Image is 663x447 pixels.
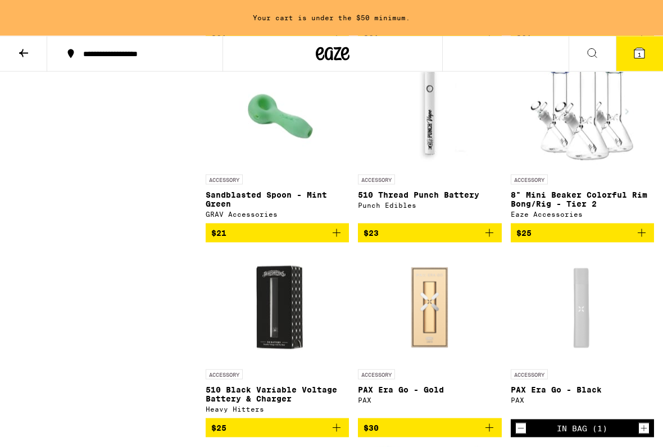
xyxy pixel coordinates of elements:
p: ACCESSORY [511,370,548,380]
div: Punch Edibles [358,202,501,209]
p: ACCESSORY [511,175,548,185]
a: Open page for PAX Era Go - Black from PAX [511,252,654,419]
span: $25 [516,229,532,238]
p: 510 Thread Punch Battery [358,190,501,199]
a: Open page for 510 Thread Punch Battery from Punch Edibles [358,57,501,223]
button: Increment [638,423,650,434]
div: Heavy Hitters [206,405,349,413]
p: ACCESSORY [358,175,395,185]
span: $25 [211,423,226,432]
p: 510 Black Variable Voltage Battery & Charger [206,385,349,403]
span: $21 [211,229,226,238]
img: Heavy Hitters - 510 Black Variable Voltage Battery & Charger [221,252,334,364]
button: Add to bag [206,418,349,437]
span: 1 [638,51,641,58]
img: PAX - PAX Era Go - Gold [358,252,501,364]
a: Open page for Sandblasted Spoon - Mint Green from GRAV Accessories [206,57,349,223]
span: $23 [364,229,379,238]
div: In Bag (1) [557,424,607,433]
button: 1 [616,37,663,71]
div: PAX [358,396,501,404]
button: Add to bag [358,223,501,243]
img: GRAV Accessories - Sandblasted Spoon - Mint Green [221,57,334,169]
p: ACCESSORY [206,175,243,185]
div: Eaze Accessories [511,211,654,218]
div: GRAV Accessories [206,211,349,218]
img: Eaze Accessories - 8" Mini Beaker Colorful Rim Bong/Rig - Tier 2 [526,57,638,169]
button: Add to bag [358,418,501,437]
p: 8" Mini Beaker Colorful Rim Bong/Rig - Tier 2 [511,190,654,208]
p: PAX Era Go - Gold [358,385,501,394]
button: Add to bag [206,223,349,243]
button: Decrement [515,423,526,434]
a: Open page for 510 Black Variable Voltage Battery & Charger from Heavy Hitters [206,252,349,418]
p: Sandblasted Spoon - Mint Green [206,190,349,208]
div: PAX [511,396,654,404]
p: ACCESSORY [358,370,395,380]
a: Open page for 8" Mini Beaker Colorful Rim Bong/Rig - Tier 2 from Eaze Accessories [511,57,654,223]
a: Open page for PAX Era Go - Gold from PAX [358,252,501,418]
button: Add to bag [511,223,654,243]
p: PAX Era Go - Black [511,385,654,394]
span: $30 [364,423,379,432]
p: ACCESSORY [206,370,243,380]
img: Punch Edibles - 510 Thread Punch Battery [374,57,486,169]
